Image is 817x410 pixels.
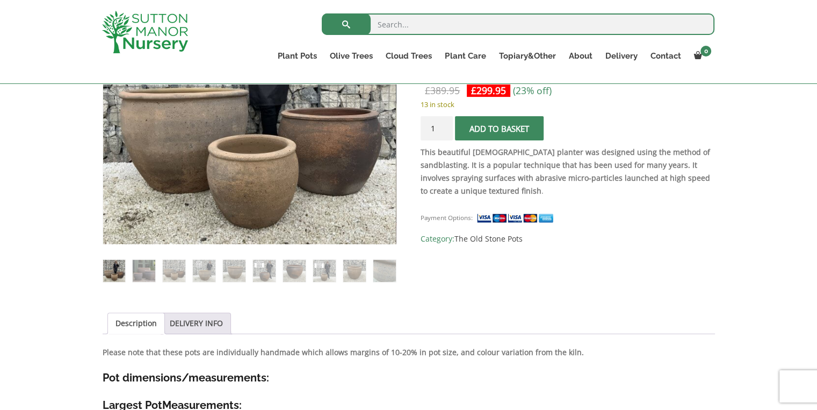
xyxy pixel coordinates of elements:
[455,116,544,140] button: Add to basket
[421,98,714,111] p: 13 in stock
[163,260,185,282] img: The Ha Long Bay Old Stone Plant Pots - Image 3
[562,48,598,63] a: About
[471,84,506,97] bdi: 299.95
[492,48,562,63] a: Topiary&Other
[223,260,245,282] img: The Ha Long Bay Old Stone Plant Pots - Image 5
[454,234,523,244] a: The Old Stone Pots
[421,214,473,222] small: Payment Options:
[425,84,460,97] bdi: 389.95
[687,48,714,63] a: 0
[103,371,269,384] strong: Pot dimensions/measurements:
[421,146,714,197] p: .
[379,48,438,63] a: Cloud Trees
[283,260,305,282] img: The Ha Long Bay Old Stone Plant Pots - Image 7
[253,260,275,282] img: The Ha Long Bay Old Stone Plant Pots - Image 6
[471,84,476,97] span: £
[421,116,453,140] input: Product quantity
[133,260,155,282] img: The Ha Long Bay Old Stone Plant Pots - Image 2
[103,260,125,282] img: The Ha Long Bay Old Stone Plant Pots
[598,48,644,63] a: Delivery
[421,232,714,245] span: Category:
[421,147,710,196] strong: This beautiful [DEMOGRAPHIC_DATA] planter was designed using the method of sandblasting. It is a ...
[102,11,188,53] img: logo
[115,313,157,334] a: Description
[644,48,687,63] a: Contact
[103,347,584,357] strong: Please note that these pots are individually handmade which allows margins of 10-20% in pot size,...
[425,84,430,97] span: £
[170,313,223,334] a: DELIVERY INFO
[313,260,335,282] img: The Ha Long Bay Old Stone Plant Pots - Image 8
[271,48,323,63] a: Plant Pots
[700,46,711,56] span: 0
[343,260,365,282] img: The Ha Long Bay Old Stone Plant Pots - Image 9
[322,13,714,35] input: Search...
[193,260,215,282] img: The Ha Long Bay Old Stone Plant Pots - Image 4
[513,84,552,97] span: (23% off)
[476,213,557,224] img: payment supported
[373,260,395,282] img: The Ha Long Bay Old Stone Plant Pots - Image 10
[438,48,492,63] a: Plant Care
[323,48,379,63] a: Olive Trees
